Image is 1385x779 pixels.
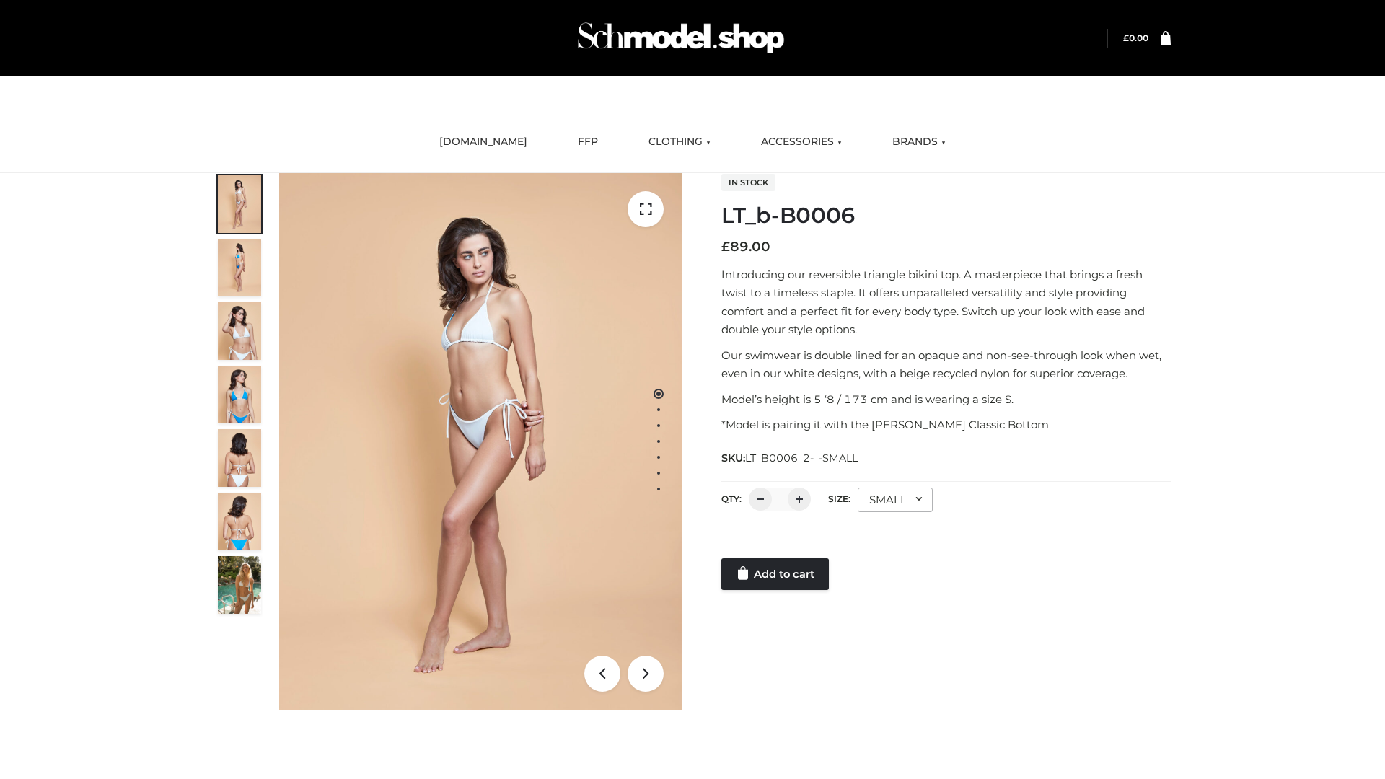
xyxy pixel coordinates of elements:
[745,452,858,465] span: LT_B0006_2-_-SMALL
[721,346,1171,383] p: Our swimwear is double lined for an opaque and non-see-through look when wet, even in our white d...
[721,493,742,504] label: QTY:
[721,415,1171,434] p: *Model is pairing it with the [PERSON_NAME] Classic Bottom
[1123,32,1148,43] bdi: 0.00
[218,302,261,360] img: ArielClassicBikiniTop_CloudNine_AzureSky_OW114ECO_3-scaled.jpg
[721,558,829,590] a: Add to cart
[881,126,957,158] a: BRANDS
[218,366,261,423] img: ArielClassicBikiniTop_CloudNine_AzureSky_OW114ECO_4-scaled.jpg
[218,239,261,296] img: ArielClassicBikiniTop_CloudNine_AzureSky_OW114ECO_2-scaled.jpg
[573,9,789,66] img: Schmodel Admin 964
[567,126,609,158] a: FFP
[721,239,770,255] bdi: 89.00
[218,556,261,614] img: Arieltop_CloudNine_AzureSky2.jpg
[218,493,261,550] img: ArielClassicBikiniTop_CloudNine_AzureSky_OW114ECO_8-scaled.jpg
[1123,32,1148,43] a: £0.00
[638,126,721,158] a: CLOTHING
[218,429,261,487] img: ArielClassicBikiniTop_CloudNine_AzureSky_OW114ECO_7-scaled.jpg
[428,126,538,158] a: [DOMAIN_NAME]
[858,488,933,512] div: SMALL
[721,239,730,255] span: £
[279,173,682,710] img: ArielClassicBikiniTop_CloudNine_AzureSky_OW114ECO_1
[721,390,1171,409] p: Model’s height is 5 ‘8 / 173 cm and is wearing a size S.
[721,265,1171,339] p: Introducing our reversible triangle bikini top. A masterpiece that brings a fresh twist to a time...
[828,493,850,504] label: Size:
[1123,32,1129,43] span: £
[721,449,859,467] span: SKU:
[721,203,1171,229] h1: LT_b-B0006
[750,126,853,158] a: ACCESSORIES
[721,174,775,191] span: In stock
[218,175,261,233] img: ArielClassicBikiniTop_CloudNine_AzureSky_OW114ECO_1-scaled.jpg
